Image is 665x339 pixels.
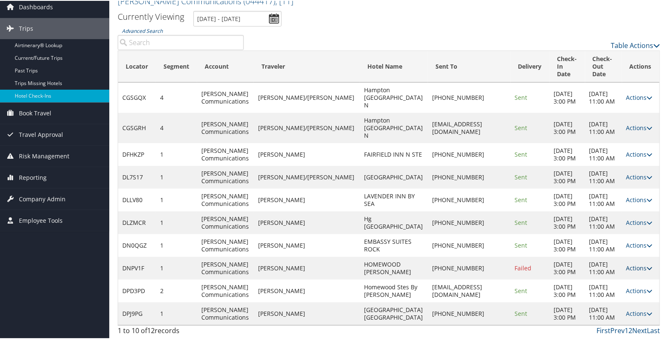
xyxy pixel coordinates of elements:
[19,209,63,230] span: Employee Tools
[550,82,585,112] td: [DATE] 3:00 PM
[515,93,528,101] span: Sent
[515,195,528,203] span: Sent
[585,112,622,142] td: [DATE] 11:00 AM
[626,149,653,157] a: Actions
[585,142,622,165] td: [DATE] 11:00 AM
[19,145,69,166] span: Risk Management
[511,50,550,82] th: Delivery: activate to sort column ascending
[550,256,585,279] td: [DATE] 3:00 PM
[254,82,360,112] td: [PERSON_NAME]/[PERSON_NAME]
[254,233,360,256] td: [PERSON_NAME]
[515,240,528,248] span: Sent
[428,302,510,324] td: [PHONE_NUMBER]
[156,188,197,211] td: 1
[254,211,360,233] td: [PERSON_NAME]
[628,325,632,334] a: 2
[550,165,585,188] td: [DATE] 3:00 PM
[515,263,532,271] span: Failed
[118,34,244,49] input: Advanced Search
[626,93,653,101] a: Actions
[118,50,156,82] th: Locator: activate to sort column ascending
[254,165,360,188] td: [PERSON_NAME]/[PERSON_NAME]
[550,142,585,165] td: [DATE] 3:00 PM
[360,165,428,188] td: [GEOGRAPHIC_DATA]
[428,142,510,165] td: [PHONE_NUMBER]
[360,112,428,142] td: Hampton [GEOGRAPHIC_DATA] N
[118,188,156,211] td: DLLV80
[626,263,653,271] a: Actions
[360,233,428,256] td: EMBASSY SUITES ROCK
[156,211,197,233] td: 1
[585,256,622,279] td: [DATE] 11:00 AM
[118,165,156,188] td: DL7S17
[626,123,653,131] a: Actions
[360,188,428,211] td: LAVENDER INN BY SEA
[156,256,197,279] td: 1
[626,172,653,180] a: Actions
[360,50,428,82] th: Hotel Name: activate to sort column ascending
[360,302,428,324] td: [GEOGRAPHIC_DATA] [GEOGRAPHIC_DATA]
[428,211,510,233] td: [PHONE_NUMBER]
[428,233,510,256] td: [PHONE_NUMBER]
[626,218,653,226] a: Actions
[254,112,360,142] td: [PERSON_NAME]/[PERSON_NAME]
[611,40,660,49] a: Table Actions
[118,112,156,142] td: CGSGRH
[626,195,653,203] a: Actions
[118,279,156,302] td: DPD3PD
[254,50,360,82] th: Traveler: activate to sort column ascending
[428,165,510,188] td: [PHONE_NUMBER]
[254,279,360,302] td: [PERSON_NAME]
[156,82,197,112] td: 4
[515,123,528,131] span: Sent
[585,50,622,82] th: Check-Out Date: activate to sort column ascending
[156,142,197,165] td: 1
[122,27,163,34] a: Advanced Search
[254,188,360,211] td: [PERSON_NAME]
[632,325,647,334] a: Next
[550,188,585,211] td: [DATE] 3:00 PM
[647,325,660,334] a: Last
[428,279,510,302] td: [EMAIL_ADDRESS][DOMAIN_NAME]
[550,50,585,82] th: Check-In Date: activate to sort column ascending
[19,188,66,209] span: Company Admin
[585,188,622,211] td: [DATE] 11:00 AM
[197,279,254,302] td: [PERSON_NAME] Communications
[625,325,628,334] a: 1
[197,165,254,188] td: [PERSON_NAME] Communications
[550,211,585,233] td: [DATE] 3:00 PM
[360,279,428,302] td: Homewood Stes By [PERSON_NAME]
[197,256,254,279] td: [PERSON_NAME] Communications
[550,302,585,324] td: [DATE] 3:00 PM
[360,82,428,112] td: Hampton [GEOGRAPHIC_DATA] N
[254,302,360,324] td: [PERSON_NAME]
[626,309,653,317] a: Actions
[118,142,156,165] td: DFHKZP
[19,166,47,187] span: Reporting
[515,309,528,317] span: Sent
[19,102,51,123] span: Book Travel
[610,325,625,334] a: Prev
[118,233,156,256] td: DN0QGZ
[585,279,622,302] td: [DATE] 11:00 AM
[428,112,510,142] td: [EMAIL_ADDRESS][DOMAIN_NAME]
[360,211,428,233] td: Hg [GEOGRAPHIC_DATA]
[156,302,197,324] td: 1
[197,50,254,82] th: Account: activate to sort column ascending
[360,142,428,165] td: FAIRFIELD INN N STE
[585,82,622,112] td: [DATE] 11:00 AM
[19,17,33,38] span: Trips
[596,325,610,334] a: First
[197,112,254,142] td: [PERSON_NAME] Communications
[626,286,653,294] a: Actions
[118,302,156,324] td: DPJ9PG
[156,50,197,82] th: Segment: activate to sort column ascending
[428,256,510,279] td: [PHONE_NUMBER]
[515,172,528,180] span: Sent
[118,82,156,112] td: CGSGQX
[156,279,197,302] td: 2
[156,233,197,256] td: 1
[360,256,428,279] td: HOMEWOOD [PERSON_NAME]
[428,82,510,112] td: [PHONE_NUMBER]
[585,302,622,324] td: [DATE] 11:00 AM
